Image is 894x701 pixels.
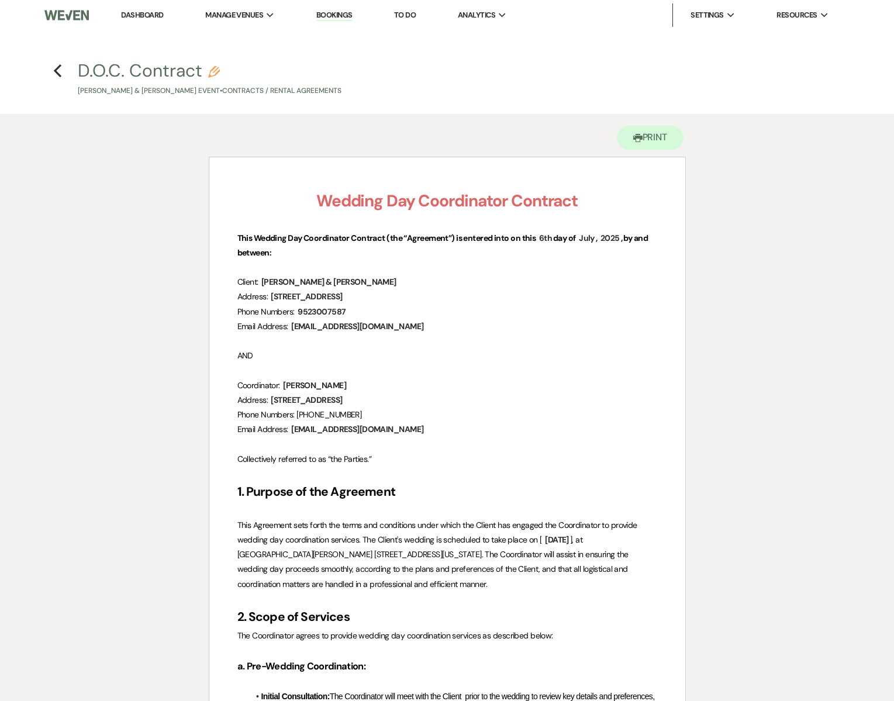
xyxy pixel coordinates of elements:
a: Dashboard [121,10,163,20]
span: [PERSON_NAME] [282,379,347,392]
span: Client: [237,277,258,287]
button: D.O.C. Contract[PERSON_NAME] & [PERSON_NAME] Event•Contracts / Rental Agreements [78,62,341,96]
span: [PERSON_NAME] & [PERSON_NAME] [260,275,398,289]
p: [PERSON_NAME] & [PERSON_NAME] Event • Contracts / Rental Agreements [78,85,341,96]
span: Email Address: [237,424,288,434]
span: [EMAIL_ADDRESS][DOMAIN_NAME] [290,423,424,436]
strong: day of [553,233,576,243]
span: Resources [776,9,817,21]
span: [STREET_ADDRESS] [270,290,343,303]
span: Address: [237,395,268,405]
span: Settings [691,9,724,21]
span: The Coordinator agrees to provide wedding day coordination services as described below: [237,630,553,641]
strong: 1. Purpose of the Agreement [237,484,395,500]
a: Bookings [316,10,353,21]
span: [EMAIL_ADDRESS][DOMAIN_NAME] [290,320,424,333]
span: Email Address: [237,321,288,331]
span: Phone Numbers: [237,306,295,317]
span: 9523007587 [296,305,347,319]
span: Address: [237,291,268,302]
strong: Initial Consultation: [261,692,330,701]
span: July [578,232,596,245]
span: [STREET_ADDRESS] [270,393,343,407]
span: 2025 [599,232,621,245]
span: AND [237,350,253,361]
span: Analytics [458,9,495,21]
span: ], at [GEOGRAPHIC_DATA][PERSON_NAME] [STREET_ADDRESS][US_STATE]. The Coordinator will assist in e... [237,534,630,589]
span: Collectively referred to as “the Parties.” [237,454,371,464]
strong: Wedding Day Coordinator Contract [316,190,578,212]
span: [DATE] [544,533,570,547]
strong: , [596,233,597,243]
span: 6th [538,232,553,245]
a: To Do [394,10,416,20]
span: Phone Numbers: [PHONE_NUMBER] [237,409,362,420]
button: Print [617,126,684,150]
strong: a. Pre-Wedding Coordination: [237,660,366,672]
strong: , by and between: [237,233,650,258]
img: Weven Logo [44,3,88,27]
strong: 2. Scope of Services [237,609,350,625]
span: Coordinator: [237,380,280,391]
span: This Agreement sets forth the terms and conditions under which the Client has engaged the Coordin... [237,520,640,545]
strong: This Wedding Day Coordinator Contract (the “Agreement”) is entered into on this [237,233,536,243]
span: Manage Venues [205,9,263,21]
